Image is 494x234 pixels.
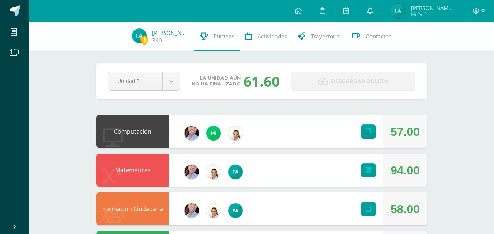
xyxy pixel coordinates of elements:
img: 1b1251ea9f444567f905a481f694c0cf.png [228,126,243,141]
span: Punteos [214,32,234,40]
div: 57.00 [391,115,420,148]
span: Actividades [257,32,287,40]
div: Computación [96,115,169,148]
span: 5 [140,35,148,45]
span: Unidad 3 [117,72,153,89]
img: 1b1251ea9f444567f905a481f694c0cf.png [206,203,221,218]
img: 3235d657de3c2f87c2c4af4f0dbb50ca.png [228,203,243,218]
img: c0bc5b3ae419b3647d5e54388e607386.png [206,126,221,141]
img: f40ab776e133598a06cc6745553dbff1.png [184,203,199,218]
div: Matemáticas [96,154,169,187]
span: Trayectoria [311,32,340,40]
a: Trayectoria [293,22,346,51]
img: f40ab776e133598a06cc6745553dbff1.png [184,165,199,179]
div: Formación Ciudadana [96,192,169,225]
a: Actividades [240,22,293,51]
div: 58.00 [391,193,420,226]
img: 8c51a94322f5b1ad19ab4eabe49a88a1.png [391,4,406,18]
span: [PERSON_NAME] [PERSON_NAME] [411,4,455,12]
img: 3235d657de3c2f87c2c4af4f0dbb50ca.png [228,165,243,179]
a: Unidad 3 [108,72,180,90]
a: Punteos [194,22,240,51]
img: 8c51a94322f5b1ad19ab4eabe49a88a1.png [132,28,147,43]
span: Contactos [366,32,391,40]
a: 340 [152,37,162,44]
span: La unidad aún no ha finalizado [192,75,241,87]
span: Mi Perfil [411,11,455,17]
a: Contactos [346,22,397,51]
div: 94.00 [391,154,420,187]
a: [PERSON_NAME] [152,29,189,37]
span: Descargar boleta [331,72,388,90]
img: 1b1251ea9f444567f905a481f694c0cf.png [206,165,221,179]
div: 61.60 [244,72,280,91]
img: f40ab776e133598a06cc6745553dbff1.png [184,126,199,141]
